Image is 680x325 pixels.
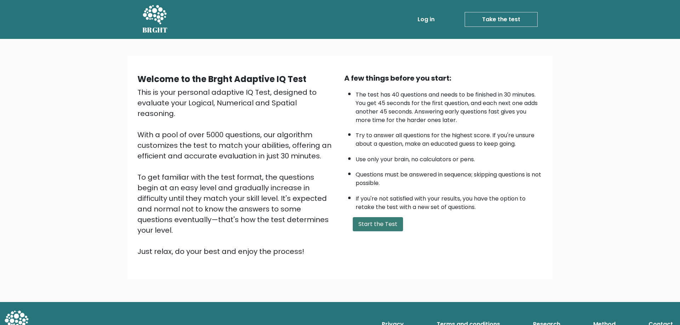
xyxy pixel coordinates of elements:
[344,73,543,83] div: A few things before you start:
[356,87,543,124] li: The test has 40 questions and needs to be finished in 30 minutes. You get 45 seconds for the firs...
[356,167,543,187] li: Questions must be answered in sequence; skipping questions is not possible.
[465,12,538,27] a: Take the test
[353,217,403,231] button: Start the Test
[142,26,168,34] h5: BRGHT
[137,73,306,85] b: Welcome to the Brght Adaptive IQ Test
[415,12,437,27] a: Log in
[142,3,168,36] a: BRGHT
[356,128,543,148] li: Try to answer all questions for the highest score. If you're unsure about a question, make an edu...
[356,191,543,211] li: If you're not satisfied with your results, you have the option to retake the test with a new set ...
[137,87,336,257] div: This is your personal adaptive IQ Test, designed to evaluate your Logical, Numerical and Spatial ...
[356,152,543,164] li: Use only your brain, no calculators or pens.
